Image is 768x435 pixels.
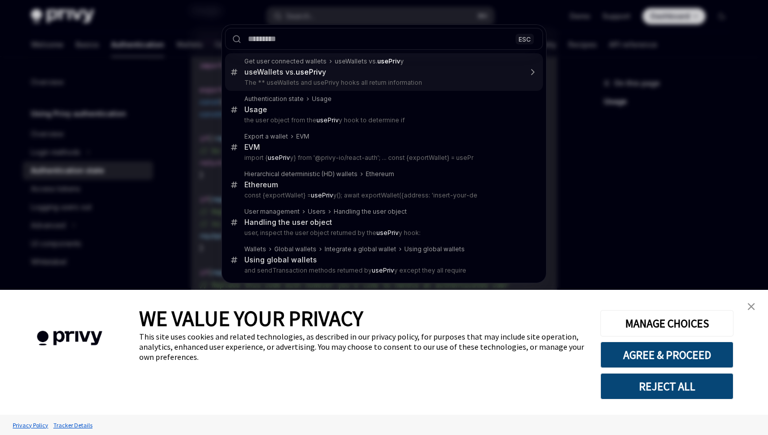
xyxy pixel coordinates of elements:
[244,116,522,124] p: the user object from the y hook to determine if
[244,191,522,199] p: const {exportWallet} = y(); await exportWallet({address: 'insert-your-de
[244,208,300,216] div: User management
[225,91,543,128] div: Authentication stateUsageUsagethe user object from theusePrivy hook to determine if
[244,95,304,103] div: Authentication state
[748,303,755,310] img: close banner
[225,204,543,241] div: User managementUsersHandling the user objectHandling the user objectuser, inspect the user object...
[244,105,267,114] div: Usage
[15,316,124,360] img: company logo
[51,416,95,434] a: Tracker Details
[366,170,394,178] div: Ethereum
[325,245,396,253] div: Integrate a global wallet
[139,305,363,331] span: WE VALUE YOUR PRIVACY
[244,218,332,227] div: Handling the user object
[308,208,326,216] div: Users
[334,208,407,216] div: Handling the user object
[225,241,543,279] div: WalletsGlobal walletsIntegrate a global walletUsing global walletsUsing global walletsand sendTra...
[741,296,761,317] a: close banner
[296,132,309,141] div: EVM
[244,255,317,264] div: Using global wallets
[376,229,399,237] b: usePriv
[225,128,543,166] div: Export a walletEVMEVMimport {usePrivy} from '@privy-io/react-auth'; ... const {exportWallet} = usePr
[274,245,316,253] div: Global wallets
[10,416,51,434] a: Privacy Policy
[372,266,394,274] b: usePriv
[225,53,543,91] div: Get user connected walletsuseWallets vs.usePrivyuseWallets vs.usePrivyThe ** useWallets and usePr...
[139,331,585,362] div: This site uses cookies and related technologies, as described in our privacy policy, for purposes...
[312,95,332,103] div: Usage
[225,166,543,204] div: Hierarchical deterministic (HD) walletsEthereumEthereumconst {exportWallet} =usePrivy(); await ex...
[244,68,326,77] div: useWallets vs. y
[244,57,327,65] div: Get user connected wallets
[244,229,522,237] p: user, inspect the user object returned by the y hook:
[244,245,266,253] div: Wallets
[377,57,400,65] b: usePriv
[244,132,288,141] div: Export a wallet
[268,154,290,161] b: usePriv
[244,79,522,87] p: The ** useWallets and usePrivy hooks all return information
[600,373,733,399] button: REJECT ALL
[404,245,465,253] div: Using global wallets
[311,191,333,199] b: usePriv
[244,143,260,152] div: EVM
[600,310,733,337] button: MANAGE CHOICES
[296,68,322,76] b: usePriv
[516,34,534,44] div: ESC
[244,266,522,275] p: and sendTransaction methods returned by y except they all require
[600,342,733,368] button: AGREE & PROCEED
[335,57,404,65] div: useWallets vs. y
[244,154,522,162] p: import { y} from '@privy-io/react-auth'; ... const {exportWallet} = usePr
[316,116,339,124] b: usePriv
[244,180,278,189] div: Ethereum
[244,170,358,178] div: Hierarchical deterministic (HD) wallets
